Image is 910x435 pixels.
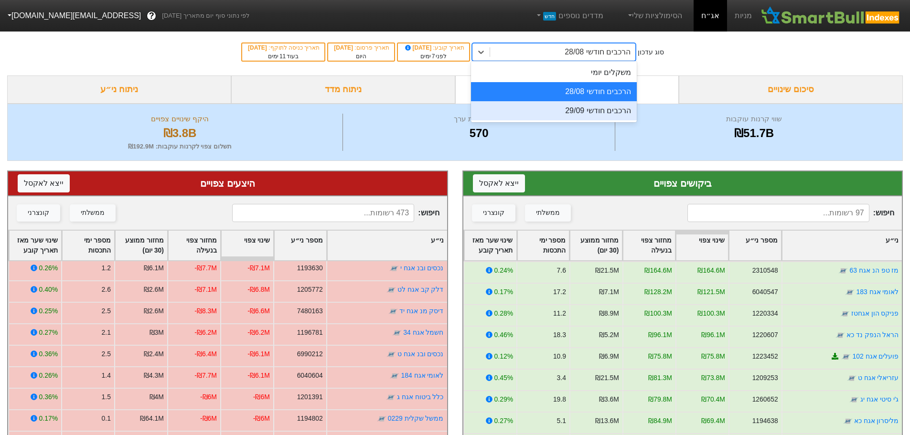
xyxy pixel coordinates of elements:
div: 1196781 [297,328,323,338]
a: הראל הנפק נד כא [846,331,899,339]
div: 3.4 [557,373,566,383]
img: tase link [386,350,396,359]
img: tase link [835,330,845,340]
div: ביקושים צפויים [473,176,893,191]
a: ג'י סיטי אגח יג [860,395,899,403]
div: 2310548 [752,265,778,276]
div: ₪81.3M [648,373,672,383]
a: נכסים ובנ אגח ט [397,350,444,358]
div: 2.1 [102,328,111,338]
div: שווי קרנות עוקבות [618,114,890,125]
div: -₪6M [253,414,270,424]
div: 10.9 [553,351,566,361]
div: 0.28% [494,308,513,318]
div: מספר ניירות ערך [345,114,612,125]
div: ₪2.6M [144,285,164,295]
div: -₪7.1M [247,263,270,273]
div: 2.6 [102,285,111,295]
div: 0.12% [494,351,513,361]
div: 0.26% [39,263,58,273]
div: 0.36% [39,349,58,359]
div: הרכבים חודשי 28/08 [471,82,637,101]
button: ייצא לאקסל [473,174,525,192]
div: 1.5 [102,392,111,402]
div: 2.5 [102,349,111,359]
a: פניקס הון אגחטז [851,309,899,317]
div: 6990212 [297,349,323,359]
a: הסימולציות שלי [622,6,686,25]
div: תשלום צפוי לקרנות עוקבות : ₪192.9M [20,142,340,151]
img: tase link [841,352,851,361]
div: -₪6M [253,392,270,402]
a: ממשל שקלית 0229 [388,414,444,422]
img: tase link [849,395,859,404]
div: לפני ימים [403,52,464,61]
div: Toggle SortBy [168,231,220,260]
div: ₪7.1M [599,287,619,297]
span: [DATE] [248,44,268,51]
button: ממשלתי [525,204,571,222]
span: ? [149,10,154,22]
div: 1201391 [297,392,323,402]
button: קונצרני [17,204,60,222]
div: 1.2 [102,263,111,273]
div: 1205772 [297,285,323,295]
div: Toggle SortBy [327,231,447,260]
div: ביקושים והיצעים צפויים [455,75,679,104]
div: -₪6.2M [194,328,217,338]
span: [DATE] [404,44,433,51]
div: תאריך כניסה לתוקף : [247,43,320,52]
div: -₪6M [200,414,217,424]
div: ₪21.5M [595,373,619,383]
a: דלק קב אגח לט [397,286,444,293]
div: משקלים יומי [471,63,637,82]
div: 5.1 [557,416,566,426]
div: -₪7.1M [194,285,217,295]
div: 1194638 [752,416,778,426]
div: 1220334 [752,308,778,318]
img: tase link [386,285,396,295]
img: tase link [377,414,386,424]
div: 0.26% [39,371,58,381]
div: 1260652 [752,394,778,404]
div: -₪6.4M [194,349,217,359]
div: ₪13.6M [595,416,619,426]
img: tase link [392,328,402,338]
div: Toggle SortBy [570,231,622,260]
div: -₪7.7M [194,371,217,381]
div: ₪79.8M [648,394,672,404]
a: לאומי אגח 183 [856,288,899,296]
div: ₪3.8B [20,125,340,142]
div: Toggle SortBy [676,231,728,260]
span: 7 [432,53,435,60]
div: ₪51.7B [618,125,890,142]
div: בעוד ימים [247,52,320,61]
div: 0.46% [494,330,513,340]
div: 6040604 [297,371,323,381]
a: כלל ביטוח אגח ג [397,393,444,401]
div: ₪164.6M [644,265,672,276]
span: חיפוש : [232,204,439,222]
div: סיכום שינויים [679,75,903,104]
div: ניתוח ני״ע [7,75,231,104]
input: 473 רשומות... [232,204,414,222]
div: ₪70.4M [701,394,725,404]
div: -₪7.7M [194,263,217,273]
div: 1223452 [752,351,778,361]
img: tase link [388,307,398,316]
div: Toggle SortBy [517,231,569,260]
div: 0.17% [39,414,58,424]
div: ₪6.9M [599,351,619,361]
div: תאריך קובע : [403,43,464,52]
a: חשמל אגח 34 [403,329,443,336]
div: 0.27% [494,416,513,426]
div: ₪75.8M [701,351,725,361]
div: ₪75.8M [648,351,672,361]
div: 7.6 [557,265,566,276]
div: קונצרני [483,208,504,218]
div: 1193630 [297,263,323,273]
span: לפי נתוני סוף יום מתאריך [DATE] [162,11,249,21]
div: תאריך פרסום : [333,43,389,52]
div: Toggle SortBy [274,231,326,260]
div: -₪6.6M [247,306,270,316]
